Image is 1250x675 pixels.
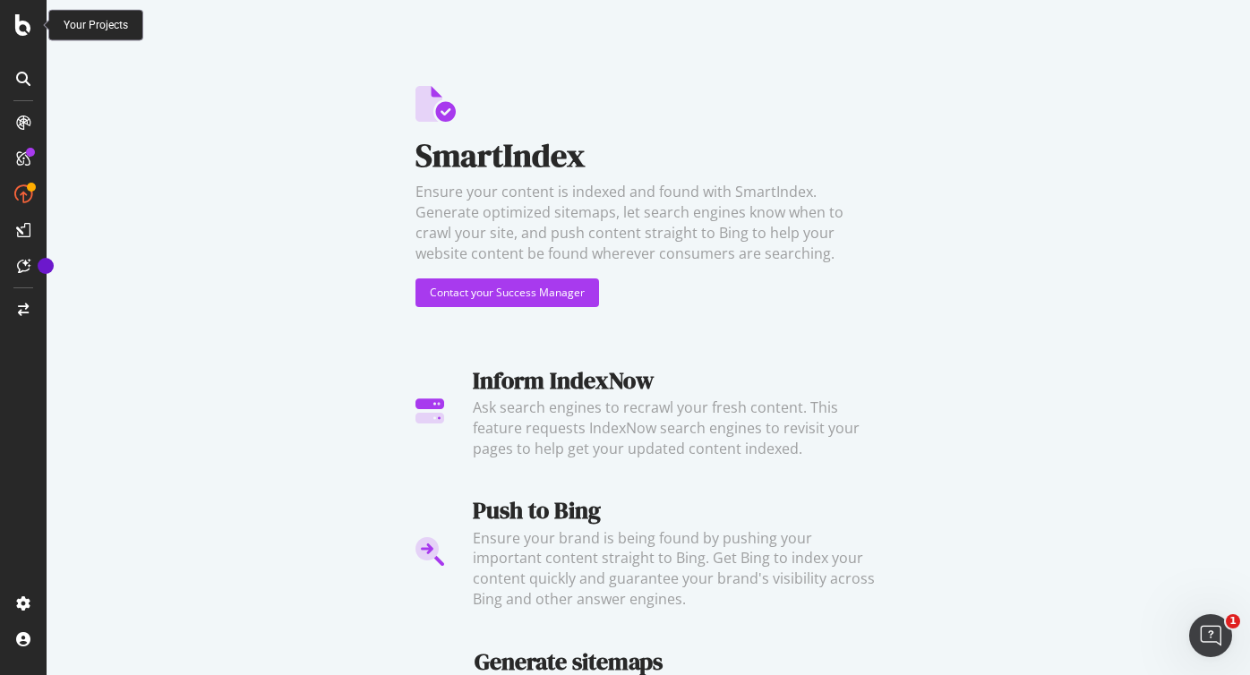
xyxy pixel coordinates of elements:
div: Ensure your content is indexed and found with SmartIndex. Generate optimized sitemaps, let search... [415,182,881,263]
button: Contact your Success Manager [415,278,599,307]
img: SmartIndex [415,86,456,122]
iframe: Intercom live chat [1189,614,1232,657]
img: Inform IndexNow [415,364,444,459]
div: Inform IndexNow [473,364,881,397]
div: Ensure your brand is being found by pushing your important content straight to Bing. Get Bing to ... [473,528,881,610]
img: Push to Bing [415,494,444,610]
div: Push to Bing [473,494,881,527]
div: Your Projects [64,18,128,33]
div: Tooltip anchor [38,258,54,274]
span: 1 [1226,614,1240,628]
div: Ask search engines to recrawl your fresh content. This feature requests IndexNow search engines t... [473,397,881,459]
div: Contact your Success Manager [430,285,585,300]
div: SmartIndex [415,132,881,178]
